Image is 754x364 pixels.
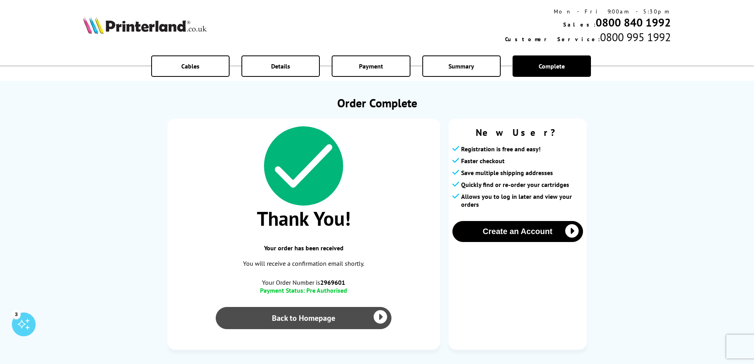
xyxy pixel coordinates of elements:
h1: Order Complete [167,95,587,111]
span: Payment Status: [260,286,305,294]
span: Allows you to log in later and view your orders [461,192,583,208]
span: Customer Service: [505,36,600,43]
span: Summary [448,62,474,70]
span: New User? [452,126,583,139]
span: Complete [539,62,565,70]
span: Your order has been received [175,244,432,252]
span: Registration is free and easy! [461,145,541,153]
div: Mon - Fri 9:00am - 5:30pm [505,8,671,15]
span: Save multiple shipping addresses [461,169,553,177]
a: Back to Homepage [216,307,392,329]
img: Printerland Logo [83,17,207,34]
span: Faster checkout [461,157,505,165]
span: Cables [181,62,199,70]
span: Thank You! [175,206,432,231]
span: Payment [359,62,383,70]
b: 2969601 [320,278,345,286]
a: 0800 840 1992 [596,15,671,30]
span: Sales: [563,21,596,28]
p: You will receive a confirmation email shortly. [175,258,432,269]
button: Create an Account [452,221,583,242]
span: Pre Authorised [306,286,347,294]
div: 3 [12,310,21,318]
span: Your Order Number is [175,278,432,286]
span: Quickly find or re-order your cartridges [461,181,569,189]
span: Details [271,62,290,70]
span: 0800 995 1992 [600,30,671,44]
